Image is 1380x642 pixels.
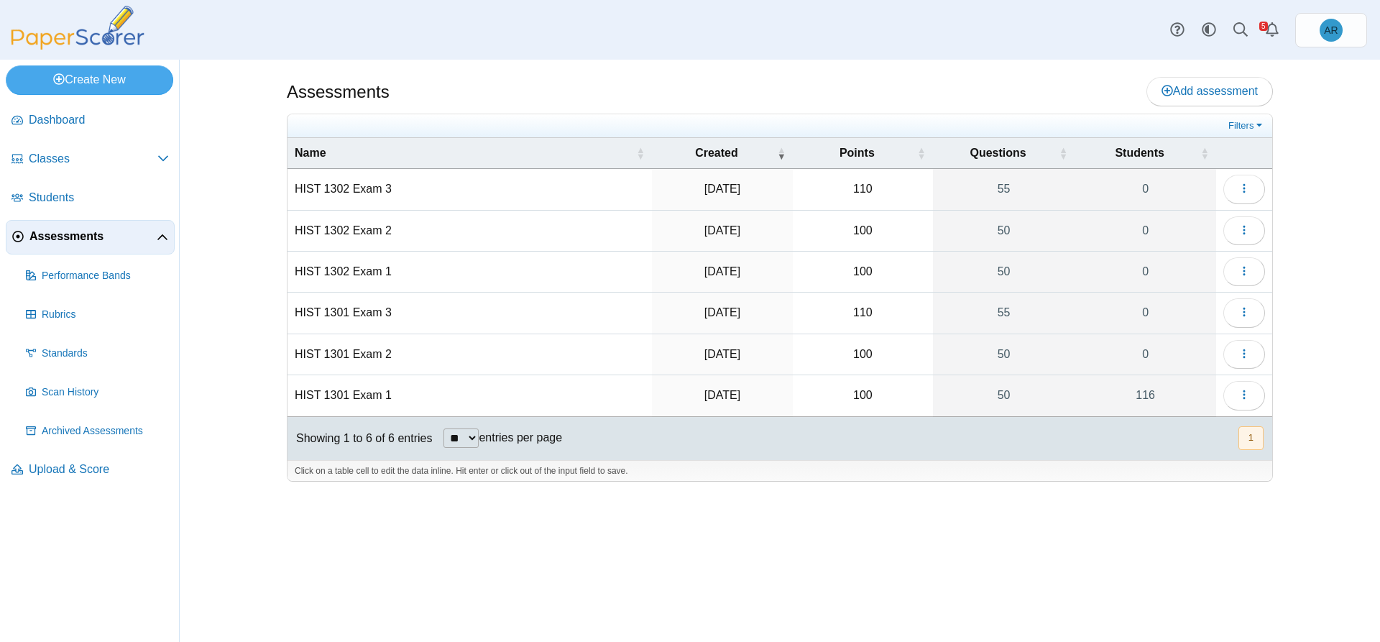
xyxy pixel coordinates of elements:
span: Points : Activate to sort [917,146,926,160]
time: May 11, 2025 at 9:56 PM [704,183,740,195]
span: Performance Bands [42,269,169,283]
td: 110 [793,169,933,210]
td: HIST 1301 Exam 2 [287,334,652,375]
a: Alejandro Renteria [1295,13,1367,47]
td: HIST 1301 Exam 3 [287,293,652,334]
span: Upload & Score [29,462,169,477]
a: Upload & Score [6,453,175,487]
span: Assessments [29,229,157,244]
span: Rubrics [42,308,169,322]
time: Oct 6, 2024 at 8:12 PM [704,389,740,401]
span: Add assessment [1161,85,1258,97]
a: Standards [20,336,175,371]
span: Points [800,145,914,161]
a: 50 [933,375,1075,416]
a: Add assessment [1146,77,1273,106]
span: Students : Activate to sort [1200,146,1209,160]
span: Alejandro Renteria [1320,19,1343,42]
span: Alejandro Renteria [1324,25,1338,35]
button: 1 [1238,426,1264,450]
span: Scan History [42,385,169,400]
a: Alerts [1256,14,1288,46]
h1: Assessments [287,80,390,104]
time: Apr 1, 2025 at 7:33 PM [704,224,740,237]
div: Click on a table cell to edit the data inline. Hit enter or click out of the input field to save. [287,460,1272,482]
span: Created [659,145,774,161]
a: PaperScorer [6,40,149,52]
span: Classes [29,151,157,167]
a: Assessments [6,220,175,254]
span: Standards [42,347,169,361]
a: 0 [1075,293,1216,333]
td: HIST 1302 Exam 2 [287,211,652,252]
a: 55 [933,169,1075,209]
a: Rubrics [20,298,175,332]
a: Filters [1225,119,1269,133]
span: Archived Assessments [42,424,169,439]
span: Dashboard [29,112,169,128]
span: Questions [940,145,1057,161]
a: Dashboard [6,104,175,138]
td: 100 [793,375,933,416]
img: PaperScorer [6,6,149,50]
div: Showing 1 to 6 of 6 entries [287,417,432,460]
td: 110 [793,293,933,334]
td: 100 [793,334,933,375]
a: 0 [1075,211,1216,251]
span: Questions : Activate to sort [1059,146,1067,160]
span: Name : Activate to sort [636,146,645,160]
a: 0 [1075,169,1216,209]
td: HIST 1302 Exam 1 [287,252,652,293]
span: Students [1082,145,1197,161]
a: Scan History [20,375,175,410]
span: Created : Activate to remove sorting [777,146,786,160]
a: 50 [933,334,1075,375]
time: Feb 18, 2025 at 9:28 PM [704,265,740,278]
a: 55 [933,293,1075,333]
a: 0 [1075,334,1216,375]
td: 100 [793,211,933,252]
a: Create New [6,65,173,94]
label: entries per page [479,431,562,444]
a: Classes [6,142,175,177]
span: Students [29,190,169,206]
td: 100 [793,252,933,293]
a: Performance Bands [20,259,175,293]
time: Nov 10, 2024 at 7:30 PM [704,348,740,360]
time: Dec 3, 2024 at 7:43 PM [704,306,740,318]
td: HIST 1301 Exam 1 [287,375,652,416]
td: HIST 1302 Exam 3 [287,169,652,210]
a: 50 [933,211,1075,251]
a: Archived Assessments [20,414,175,449]
a: Students [6,181,175,216]
a: 50 [933,252,1075,292]
a: 116 [1075,375,1216,416]
nav: pagination [1237,426,1264,450]
span: Name [295,145,633,161]
a: 0 [1075,252,1216,292]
